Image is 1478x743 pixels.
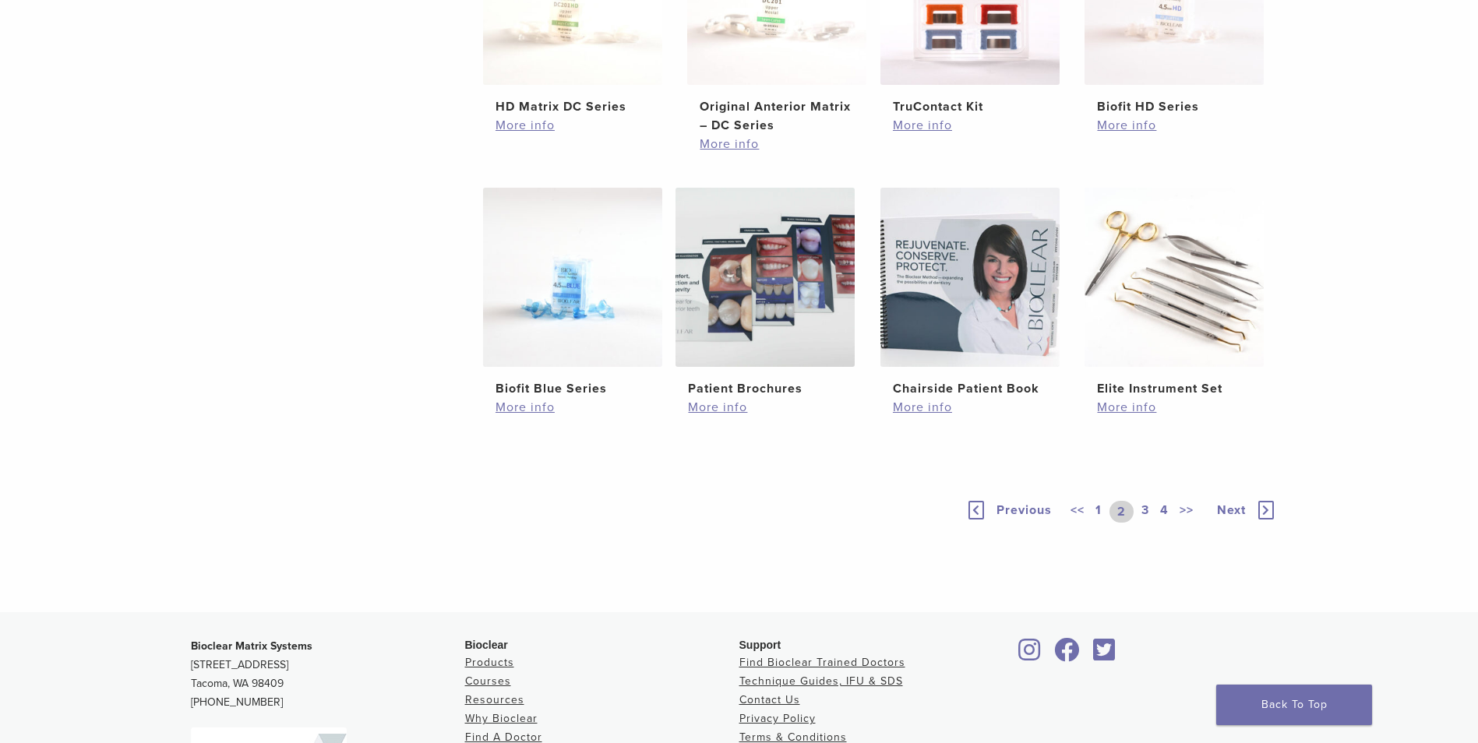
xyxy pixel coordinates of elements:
[191,639,312,653] strong: Bioclear Matrix Systems
[739,712,816,725] a: Privacy Policy
[997,502,1052,518] span: Previous
[482,188,664,398] a: Biofit Blue SeriesBiofit Blue Series
[465,639,508,651] span: Bioclear
[496,116,650,135] a: More info
[1088,647,1121,663] a: Bioclear
[1216,685,1372,725] a: Back To Top
[739,639,781,651] span: Support
[700,97,854,135] h2: Original Anterior Matrix – DC Series
[483,188,662,367] img: Biofit Blue Series
[700,135,854,153] a: More info
[675,188,856,398] a: Patient BrochuresPatient Brochures
[1049,647,1085,663] a: Bioclear
[465,674,511,688] a: Courses
[496,398,650,417] a: More info
[1014,647,1046,663] a: Bioclear
[739,693,800,706] a: Contact Us
[1157,501,1172,523] a: 4
[688,398,842,417] a: More info
[465,693,524,706] a: Resources
[465,712,538,725] a: Why Bioclear
[880,188,1061,398] a: Chairside Patient BookChairside Patient Book
[1176,501,1197,523] a: >>
[688,379,842,398] h2: Patient Brochures
[893,97,1047,116] h2: TruContact Kit
[191,637,465,712] p: [STREET_ADDRESS] Tacoma, WA 98409 [PHONE_NUMBER]
[893,116,1047,135] a: More info
[1084,188,1265,398] a: Elite Instrument SetElite Instrument Set
[496,379,650,398] h2: Biofit Blue Series
[1097,398,1251,417] a: More info
[1138,501,1152,523] a: 3
[1217,502,1246,518] span: Next
[465,656,514,669] a: Products
[1097,97,1251,116] h2: Biofit HD Series
[893,379,1047,398] h2: Chairside Patient Book
[1067,501,1088,523] a: <<
[880,188,1060,367] img: Chairside Patient Book
[1092,501,1105,523] a: 1
[1097,379,1251,398] h2: Elite Instrument Set
[1085,188,1264,367] img: Elite Instrument Set
[676,188,855,367] img: Patient Brochures
[1109,501,1134,523] a: 2
[893,398,1047,417] a: More info
[739,674,903,688] a: Technique Guides, IFU & SDS
[739,656,905,669] a: Find Bioclear Trained Doctors
[1097,116,1251,135] a: More info
[496,97,650,116] h2: HD Matrix DC Series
